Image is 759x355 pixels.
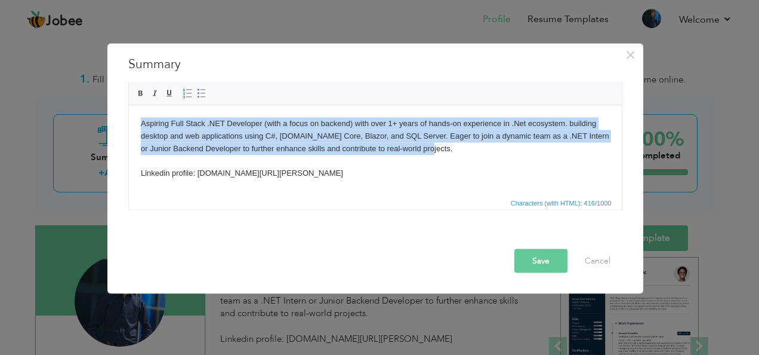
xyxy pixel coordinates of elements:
[134,87,147,100] a: Bold
[625,44,635,66] span: ×
[163,87,176,100] a: Underline
[514,249,567,273] button: Save
[573,249,622,273] button: Cancel
[508,198,614,209] span: Characters (with HTML): 416/1000
[181,87,194,100] a: Insert/Remove Numbered List
[621,45,640,65] button: Close
[149,87,162,100] a: Italic
[128,56,622,74] h3: Summary
[508,198,615,209] div: Statistics
[129,106,622,195] iframe: Rich Text Editor, summaryEditor
[195,87,208,100] a: Insert/Remove Bulleted List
